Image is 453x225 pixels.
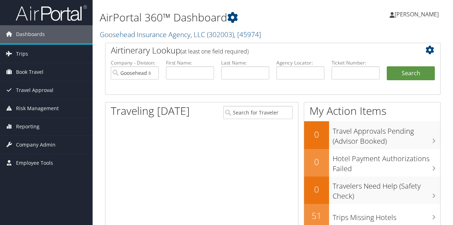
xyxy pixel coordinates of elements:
h3: Trips Missing Hotels [333,209,440,223]
h2: Airtinerary Lookup [111,44,407,56]
span: (at least one field required) [181,47,249,55]
h2: 51 [304,210,329,222]
span: ( 302003 ) [207,30,234,39]
span: Risk Management [16,99,59,117]
span: Book Travel [16,63,43,81]
a: 0Travel Approvals Pending (Advisor Booked) [304,121,440,149]
input: Search for Traveler [223,106,293,119]
span: Employee Tools [16,154,53,172]
label: Ticket Number: [332,59,380,66]
span: Trips [16,45,28,63]
h1: AirPortal 360™ Dashboard [100,10,330,25]
span: [PERSON_NAME] [395,10,439,18]
a: Goosehead Insurance Agency, LLC [100,30,261,39]
h3: Travelers Need Help (Safety Check) [333,178,440,201]
h1: Traveling [DATE] [111,103,190,118]
label: Company - Division: [111,59,159,66]
span: Dashboards [16,25,45,43]
label: Agency Locator: [276,59,324,66]
h2: 0 [304,128,329,140]
a: [PERSON_NAME] [390,4,446,25]
label: First Name: [166,59,214,66]
h2: 0 [304,183,329,195]
label: Last Name: [221,59,269,66]
h3: Travel Approvals Pending (Advisor Booked) [333,123,440,146]
span: Company Admin [16,136,56,154]
h1: My Action Items [304,103,440,118]
button: Search [387,66,435,81]
a: 0Hotel Payment Authorizations Failed [304,149,440,177]
span: Reporting [16,118,40,135]
a: 0Travelers Need Help (Safety Check) [304,177,440,204]
span: , [ 45974 ] [234,30,261,39]
img: airportal-logo.png [16,5,87,21]
span: Travel Approval [16,81,53,99]
h3: Hotel Payment Authorizations Failed [333,150,440,174]
h2: 0 [304,156,329,168]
